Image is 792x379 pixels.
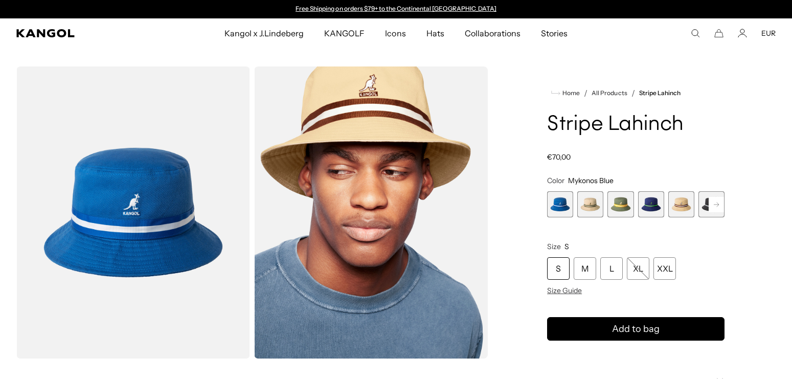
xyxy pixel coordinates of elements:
label: Navy [638,191,664,217]
div: 3 of 9 [607,191,633,217]
a: Stories [531,18,578,48]
a: Kangol [16,29,148,37]
span: €70,00 [547,152,571,162]
a: Free Shipping on orders $79+ to the Continental [GEOGRAPHIC_DATA] [296,5,496,12]
a: Collaborations [455,18,531,48]
div: S [547,257,570,280]
span: Hats [426,18,444,48]
li: / [627,87,635,99]
a: Account [738,29,747,38]
button: EUR [761,29,776,38]
span: Color [547,176,564,185]
img: color-mykonos-blue [16,66,250,359]
span: KANGOLF [324,18,365,48]
div: Announcement [291,5,502,13]
summary: Search here [691,29,700,38]
div: L [600,257,623,280]
div: M [574,257,596,280]
label: Oat [668,191,694,217]
div: XL [627,257,649,280]
a: Icons [375,18,416,48]
span: Size Guide [547,286,582,295]
label: Beige [577,191,603,217]
span: Icons [385,18,405,48]
div: XXL [653,257,676,280]
span: Stories [541,18,568,48]
a: Stripe Lahinch [639,90,681,97]
img: oat [254,66,488,359]
label: Black [698,191,725,217]
h1: Stripe Lahinch [547,114,725,136]
button: Cart [714,29,723,38]
label: Mykonos Blue [547,191,573,217]
a: All Products [592,90,627,97]
product-gallery: Gallery Viewer [16,66,488,359]
div: 4 of 9 [638,191,664,217]
slideshow-component: Announcement bar [291,5,502,13]
div: 2 of 9 [577,191,603,217]
span: Add to bag [612,322,660,336]
a: Kangol x J.Lindeberg [214,18,314,48]
nav: breadcrumbs [547,87,725,99]
span: Collaborations [465,18,521,48]
li: / [580,87,587,99]
button: Add to bag [547,317,725,341]
span: Mykonos Blue [568,176,614,185]
span: Home [560,90,580,97]
label: Oil Green [607,191,633,217]
a: Hats [416,18,455,48]
a: Home [551,88,580,98]
span: Kangol x J.Lindeberg [224,18,304,48]
a: KANGOLF [314,18,375,48]
span: S [564,242,569,251]
div: 5 of 9 [668,191,694,217]
span: Size [547,242,561,251]
div: 1 of 2 [291,5,502,13]
div: 1 of 9 [547,191,573,217]
div: 6 of 9 [698,191,725,217]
